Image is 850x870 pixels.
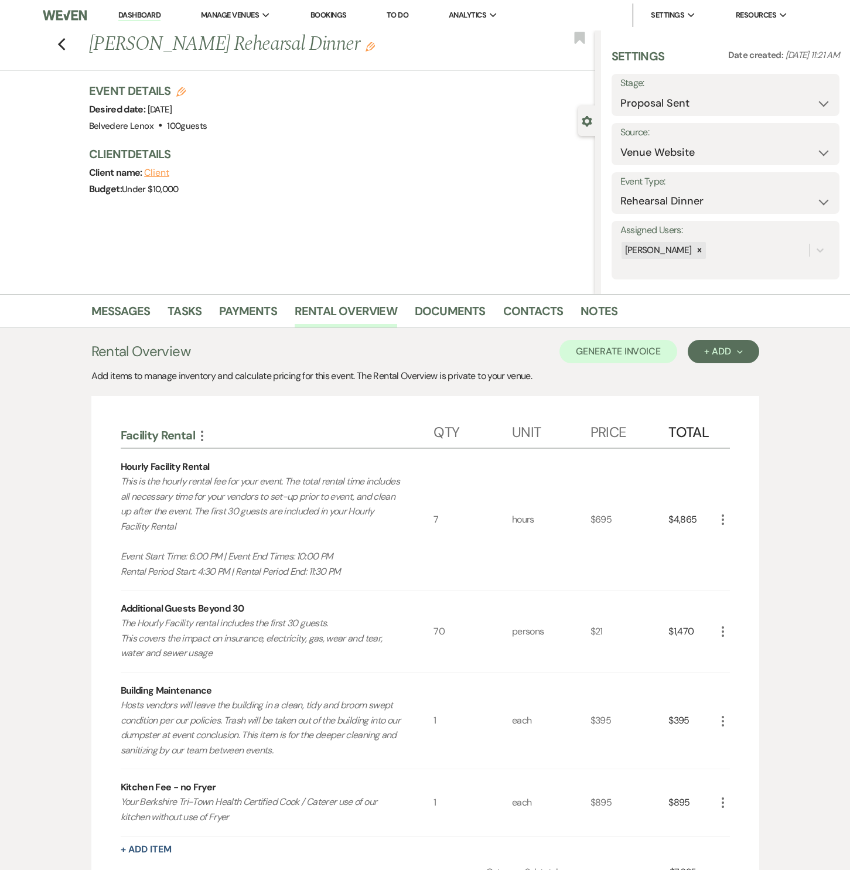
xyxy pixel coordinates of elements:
div: Qty [433,412,512,448]
h3: Event Details [89,83,207,99]
div: $895 [590,769,669,835]
div: + Add [704,347,742,356]
button: Generate Invoice [559,340,677,363]
div: Add items to manage inventory and calculate pricing for this event. The Rental Overview is privat... [91,369,759,383]
span: Belvedere Lenox [89,120,153,132]
h3: Settings [612,48,665,74]
div: $695 [590,449,669,590]
label: Source: [620,124,831,141]
div: $4,865 [668,449,715,590]
p: Your Berkshire Tri-Town Health Certified Cook / Caterer use of our kitchen without use of Fryer [121,794,402,824]
span: Settings [651,9,684,21]
div: persons [512,591,590,672]
label: Assigned Users: [620,222,831,239]
div: Price [590,412,669,448]
button: Edit [366,41,375,52]
span: Analytics [449,9,486,21]
img: Weven Logo [43,3,87,28]
div: each [512,673,590,769]
div: Additional Guests Beyond 30 [121,602,244,616]
div: hours [512,449,590,590]
span: 100 guests [167,120,207,132]
p: Hosts vendors will leave the building in a clean, tidy and broom swept condition per our policies... [121,698,402,758]
p: The Hourly Facility rental includes the first 30 guests. This covers the impact on insurance, ele... [121,616,402,661]
div: Kitchen Fee - no Fryer [121,780,216,794]
button: Close lead details [582,115,592,126]
a: Tasks [168,302,202,327]
a: Notes [581,302,617,327]
span: Resources [736,9,776,21]
span: [DATE] 11:21 AM [786,49,839,61]
button: Client [144,168,169,178]
div: 7 [433,449,512,590]
span: Budget: [89,183,122,195]
button: + Add Item [121,845,172,854]
h3: Rental Overview [91,341,190,362]
span: Manage Venues [201,9,259,21]
div: 70 [433,591,512,672]
div: Facility Rental [121,428,434,443]
a: Bookings [310,10,347,20]
h3: Client Details [89,146,583,162]
span: Date created: [728,49,786,61]
div: $1,470 [668,591,715,672]
a: Payments [219,302,277,327]
div: $895 [668,769,715,835]
label: Stage: [620,75,831,92]
a: Messages [91,302,151,327]
div: [PERSON_NAME] [622,242,694,259]
div: Total [668,412,715,448]
div: Building Maintenance [121,684,212,698]
label: Event Type: [620,173,831,190]
span: Client name: [89,166,145,179]
a: Rental Overview [295,302,397,327]
div: each [512,769,590,835]
a: Dashboard [118,10,161,21]
div: $395 [590,673,669,769]
span: [DATE] [148,104,172,115]
a: Contacts [503,302,564,327]
div: $395 [668,673,715,769]
div: 1 [433,769,512,835]
p: This is the hourly rental fee for your event. The total rental time includes all necessary time f... [121,474,402,579]
div: Unit [512,412,590,448]
span: Under $10,000 [122,183,179,195]
div: 1 [433,673,512,769]
a: Documents [415,302,486,327]
span: Desired date: [89,103,148,115]
h1: [PERSON_NAME] Rehearsal Dinner [89,30,489,59]
div: $21 [590,591,669,672]
button: + Add [688,340,759,363]
a: To Do [387,10,408,20]
div: Hourly Facility Rental [121,460,210,474]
